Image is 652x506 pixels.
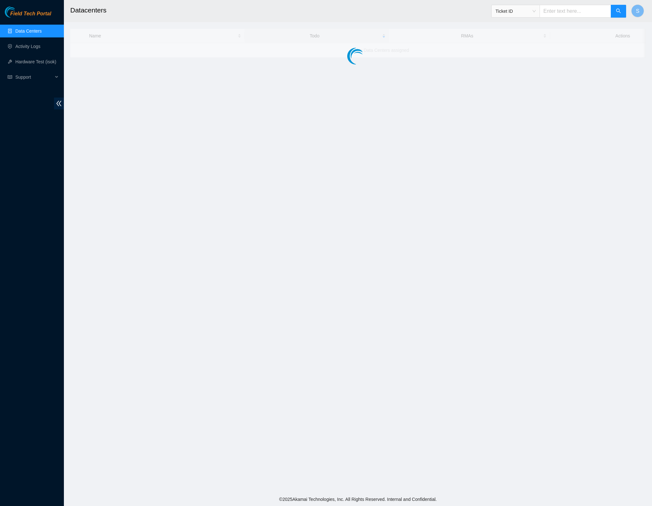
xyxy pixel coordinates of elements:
button: S [631,4,644,17]
a: Data Centers [15,28,42,34]
input: Enter text here... [540,5,611,18]
span: double-left [54,98,64,109]
button: search [611,5,626,18]
img: Akamai Technologies [5,6,32,18]
a: Hardware Test (isok) [15,59,56,64]
a: Akamai TechnologiesField Tech Portal [5,12,51,20]
span: Support [15,71,53,83]
span: Field Tech Portal [10,11,51,17]
footer: © 2025 Akamai Technologies, Inc. All Rights Reserved. Internal and Confidential. [64,493,652,506]
span: S [636,7,640,15]
span: Ticket ID [495,6,536,16]
span: search [616,8,621,14]
a: Activity Logs [15,44,41,49]
span: read [8,75,12,79]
